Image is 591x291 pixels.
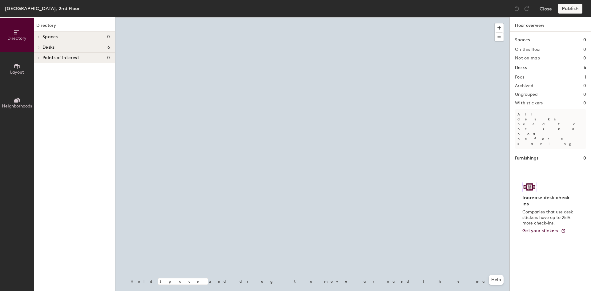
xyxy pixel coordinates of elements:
[583,83,586,88] h2: 0
[515,101,543,106] h2: With stickers
[522,195,575,207] h4: Increase desk check-ins
[522,228,566,234] a: Get your stickers
[10,70,24,75] span: Layout
[522,228,558,233] span: Get your stickers
[585,75,586,80] h2: 1
[584,64,586,71] h1: 6
[107,45,110,50] span: 6
[515,92,538,97] h2: Ungrouped
[515,64,527,71] h1: Desks
[583,92,586,97] h2: 0
[583,56,586,61] h2: 0
[522,182,537,192] img: Sticker logo
[42,34,58,39] span: Spaces
[514,6,520,12] img: Undo
[522,209,575,226] p: Companies that use desk stickers have up to 25% more check-ins.
[540,4,552,14] button: Close
[583,155,586,162] h1: 0
[2,103,32,109] span: Neighborhoods
[583,47,586,52] h2: 0
[515,47,541,52] h2: On this floor
[42,55,79,60] span: Points of interest
[583,37,586,43] h1: 0
[107,34,110,39] span: 0
[510,17,591,32] h1: Floor overview
[524,6,530,12] img: Redo
[515,155,538,162] h1: Furnishings
[42,45,54,50] span: Desks
[515,37,530,43] h1: Spaces
[107,55,110,60] span: 0
[583,101,586,106] h2: 0
[515,83,533,88] h2: Archived
[5,5,80,12] div: [GEOGRAPHIC_DATA], 2nd Floor
[515,109,586,149] p: All desks need to be in a pod before saving
[7,36,26,41] span: Directory
[515,56,540,61] h2: Not on map
[34,22,115,32] h1: Directory
[489,275,504,285] button: Help
[515,75,524,80] h2: Pods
